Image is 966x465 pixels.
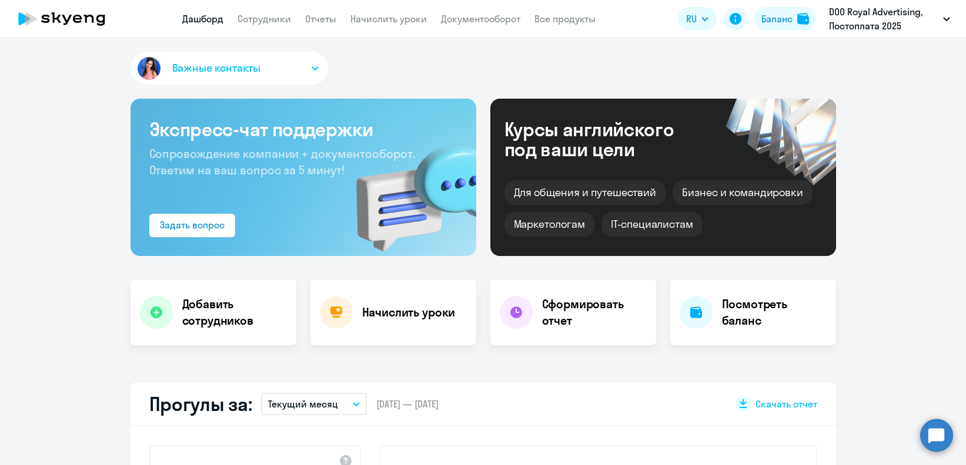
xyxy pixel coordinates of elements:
[542,296,647,329] h4: Сформировать отчет
[339,124,476,256] img: bg-img
[305,13,336,25] a: Отчеты
[601,212,703,237] div: IT-специалистам
[686,12,697,26] span: RU
[149,146,415,177] span: Сопровождение компании + документооборот. Ответим на ваш вопрос за 5 минут!
[149,117,457,141] h3: Экспресс-чат поддержки
[135,55,163,82] img: avatar
[238,13,291,25] a: Сотрудники
[673,180,813,205] div: Бизнес и командировки
[678,7,717,31] button: RU
[268,397,338,411] p: Текущий месяц
[149,392,252,416] h2: Прогулы за:
[362,304,456,321] h4: Начислить уроки
[441,13,520,25] a: Документооборот
[172,60,260,76] span: Важные контакты
[722,296,827,329] h4: Посмотреть баланс
[504,119,706,159] div: Курсы английского под ваши цели
[761,12,793,26] div: Баланс
[829,5,938,33] p: DOO Royal Advertising, Постоплата 2025
[182,296,287,329] h4: Добавить сотрудников
[261,393,367,415] button: Текущий месяц
[160,218,225,232] div: Задать вопрос
[504,212,594,237] div: Маркетологам
[823,5,956,33] button: DOO Royal Advertising, Постоплата 2025
[504,180,666,205] div: Для общения и путешествий
[797,13,809,25] img: balance
[350,13,427,25] a: Начислить уроки
[131,52,328,85] button: Важные контакты
[376,397,439,410] span: [DATE] — [DATE]
[754,7,816,31] button: Балансbalance
[534,13,596,25] a: Все продукты
[149,214,235,237] button: Задать вопрос
[756,397,817,410] span: Скачать отчет
[182,13,223,25] a: Дашборд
